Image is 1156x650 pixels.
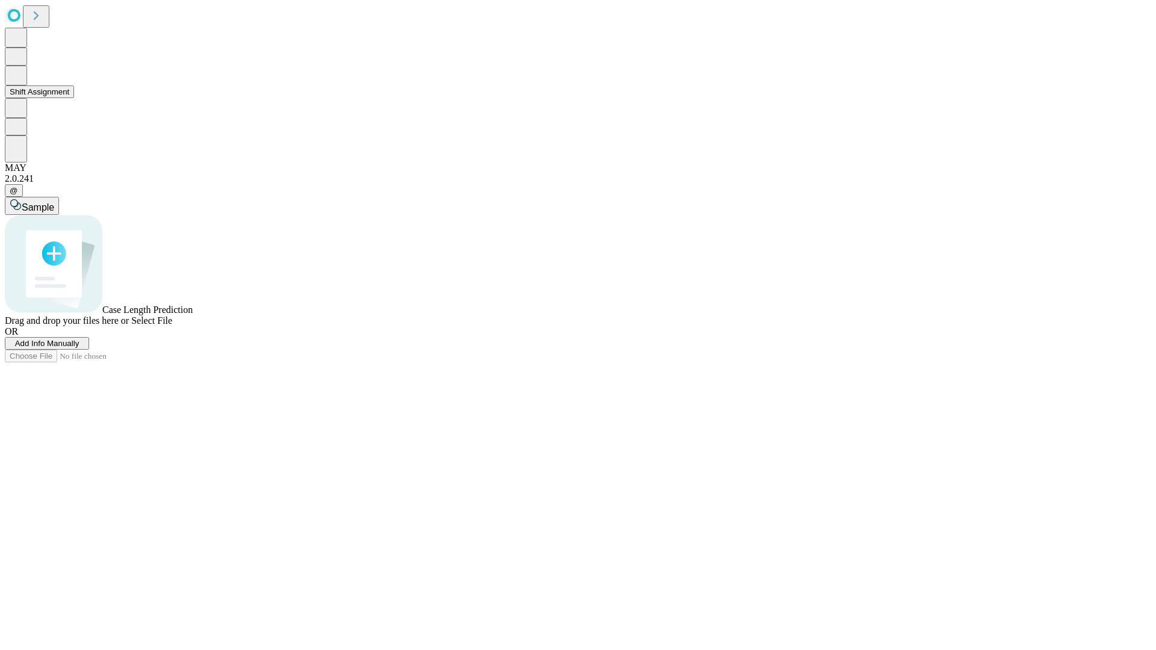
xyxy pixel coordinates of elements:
[5,184,23,197] button: @
[5,337,89,350] button: Add Info Manually
[5,315,129,326] span: Drag and drop your files here or
[22,202,54,212] span: Sample
[131,315,172,326] span: Select File
[5,173,1151,184] div: 2.0.241
[5,197,59,215] button: Sample
[5,85,74,98] button: Shift Assignment
[5,326,18,336] span: OR
[10,186,18,195] span: @
[102,305,193,315] span: Case Length Prediction
[5,162,1151,173] div: MAY
[15,339,79,348] span: Add Info Manually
